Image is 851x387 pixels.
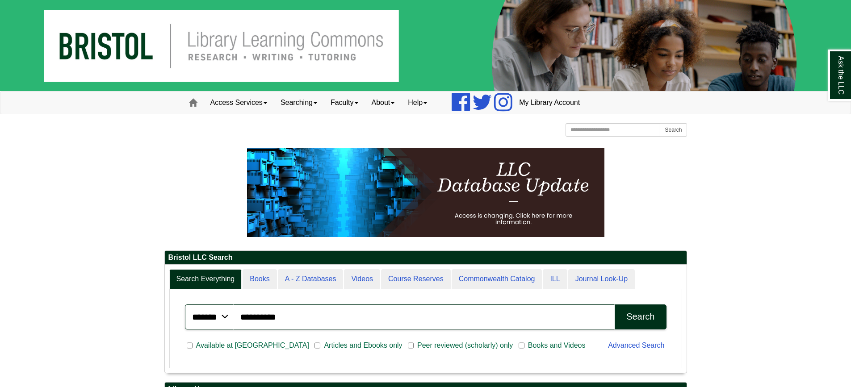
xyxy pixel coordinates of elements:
a: Videos [344,269,380,289]
input: Peer reviewed (scholarly) only [408,341,414,350]
a: Searching [274,92,324,114]
span: Articles and Ebooks only [320,340,406,351]
input: Available at [GEOGRAPHIC_DATA] [187,341,193,350]
input: Books and Videos [519,341,524,350]
a: Help [401,92,434,114]
a: ILL [543,269,567,289]
a: Access Services [204,92,274,114]
span: Peer reviewed (scholarly) only [414,340,516,351]
a: Books [243,269,277,289]
a: About [365,92,402,114]
button: Search [660,123,687,137]
button: Search [615,304,666,329]
h2: Bristol LLC Search [165,251,687,265]
a: My Library Account [512,92,587,114]
a: Course Reserves [381,269,451,289]
a: Faculty [324,92,365,114]
a: Commonwealth Catalog [452,269,542,289]
a: A - Z Databases [278,269,344,289]
a: Search Everything [169,269,242,289]
div: Search [626,312,654,322]
a: Journal Look-Up [568,269,635,289]
span: Available at [GEOGRAPHIC_DATA] [193,340,313,351]
input: Articles and Ebooks only [314,341,320,350]
a: Advanced Search [608,341,664,349]
span: Books and Videos [524,340,589,351]
img: HTML tutorial [247,148,604,237]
